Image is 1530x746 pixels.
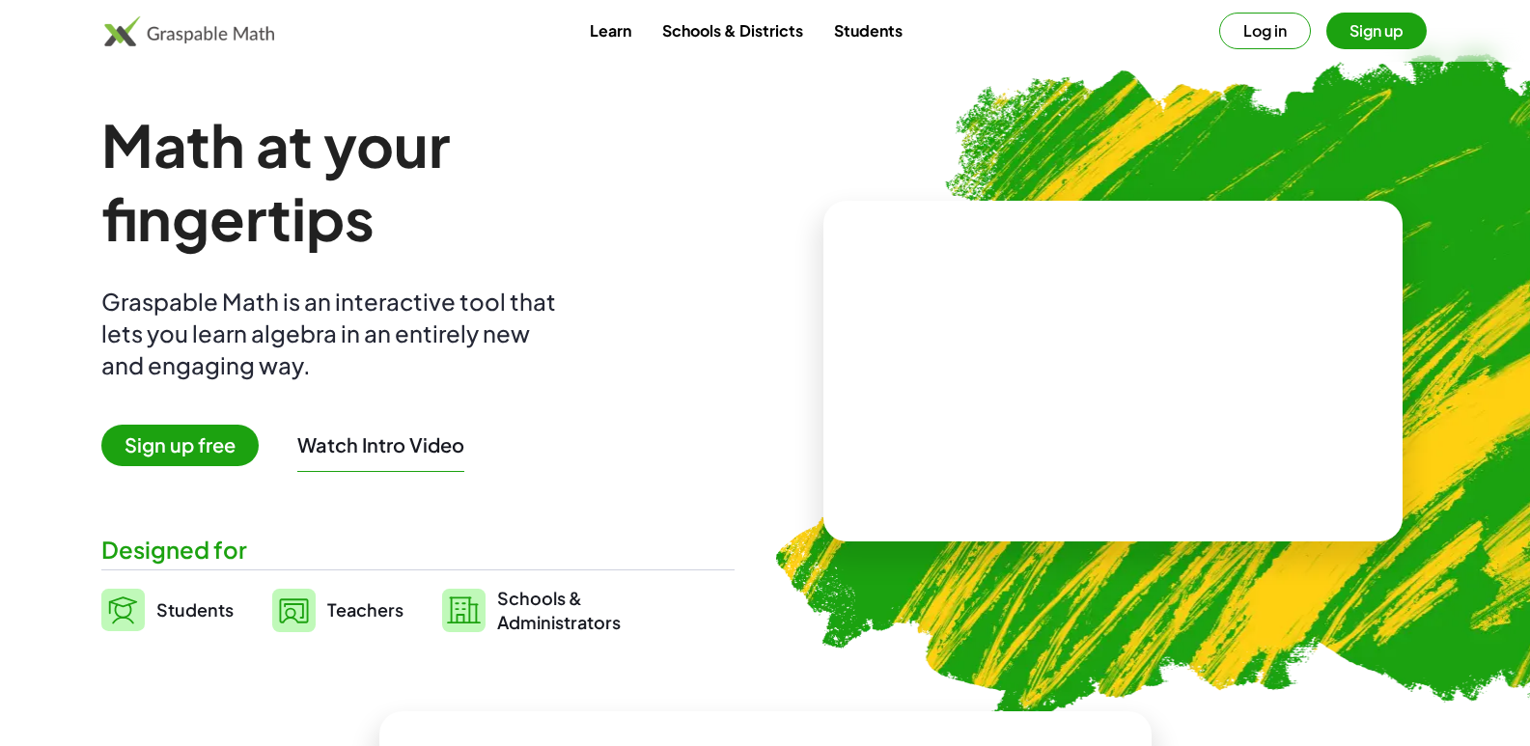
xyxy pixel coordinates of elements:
a: Schools & Districts [647,13,819,48]
span: Students [156,598,234,621]
button: Sign up [1326,13,1427,49]
a: Schools &Administrators [442,586,621,634]
a: Students [101,586,234,634]
span: Sign up free [101,425,259,466]
img: svg%3e [442,589,486,632]
button: Log in [1219,13,1311,49]
video: What is this? This is dynamic math notation. Dynamic math notation plays a central role in how Gr... [968,299,1258,444]
div: Designed for [101,534,735,566]
a: Students [819,13,918,48]
h1: Math at your fingertips [101,108,715,255]
img: svg%3e [101,589,145,631]
button: Watch Intro Video [297,432,464,457]
a: Teachers [272,586,403,634]
a: Learn [574,13,647,48]
div: Graspable Math is an interactive tool that lets you learn algebra in an entirely new and engaging... [101,286,565,381]
span: Teachers [327,598,403,621]
span: Schools & Administrators [497,586,621,634]
img: svg%3e [272,589,316,632]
